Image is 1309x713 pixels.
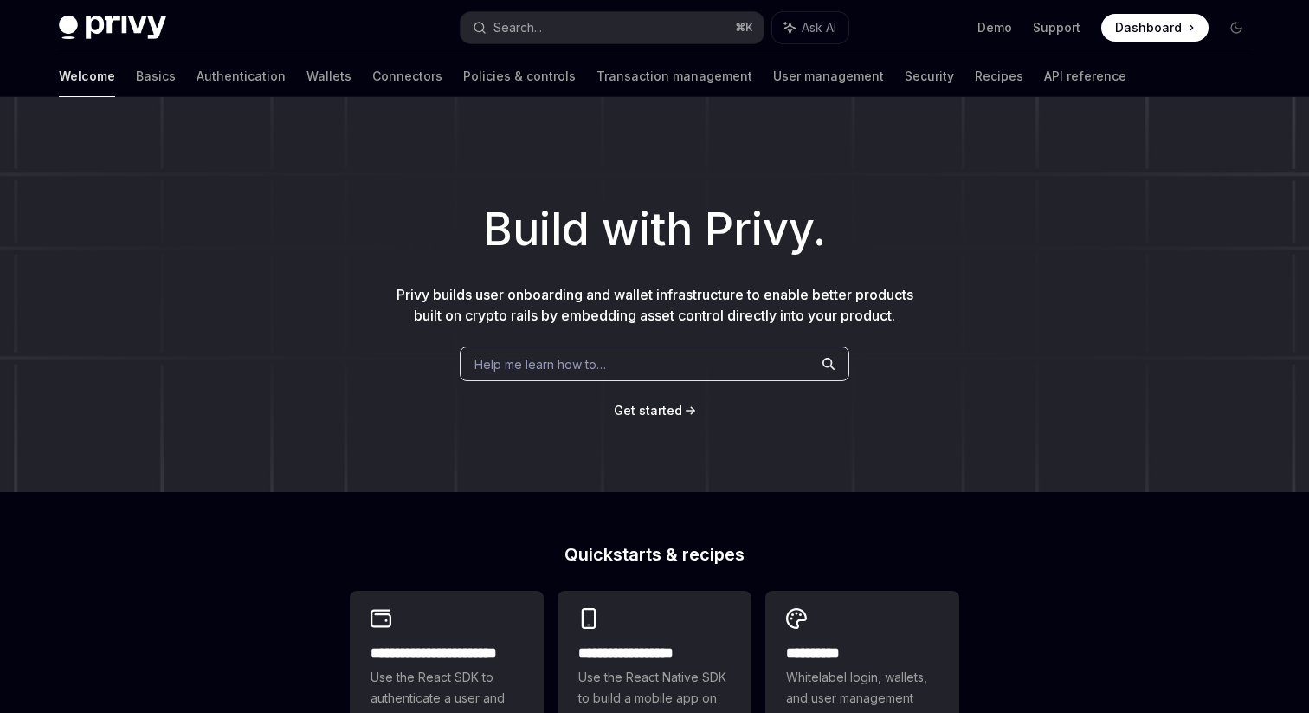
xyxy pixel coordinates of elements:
a: Basics [136,55,176,97]
a: Dashboard [1101,14,1209,42]
a: Connectors [372,55,442,97]
a: API reference [1044,55,1126,97]
h1: Build with Privy. [28,196,1281,263]
a: Authentication [197,55,286,97]
a: Demo [977,19,1012,36]
button: Toggle dark mode [1222,14,1250,42]
span: Help me learn how to… [474,355,606,373]
span: Get started [614,403,682,418]
a: Get started [614,402,682,419]
a: Policies & controls [463,55,576,97]
a: User management [773,55,884,97]
a: Recipes [975,55,1023,97]
a: Wallets [306,55,351,97]
span: Privy builds user onboarding and wallet infrastructure to enable better products built on crypto ... [397,286,913,324]
a: Support [1033,19,1080,36]
span: ⌘ K [735,21,753,35]
a: Security [905,55,954,97]
a: Welcome [59,55,115,97]
img: dark logo [59,16,166,40]
span: Dashboard [1115,19,1182,36]
span: Ask AI [802,19,836,36]
button: Search...⌘K [461,12,764,43]
h2: Quickstarts & recipes [350,546,959,563]
div: Search... [493,17,542,38]
a: Transaction management [596,55,752,97]
button: Ask AI [772,12,848,43]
